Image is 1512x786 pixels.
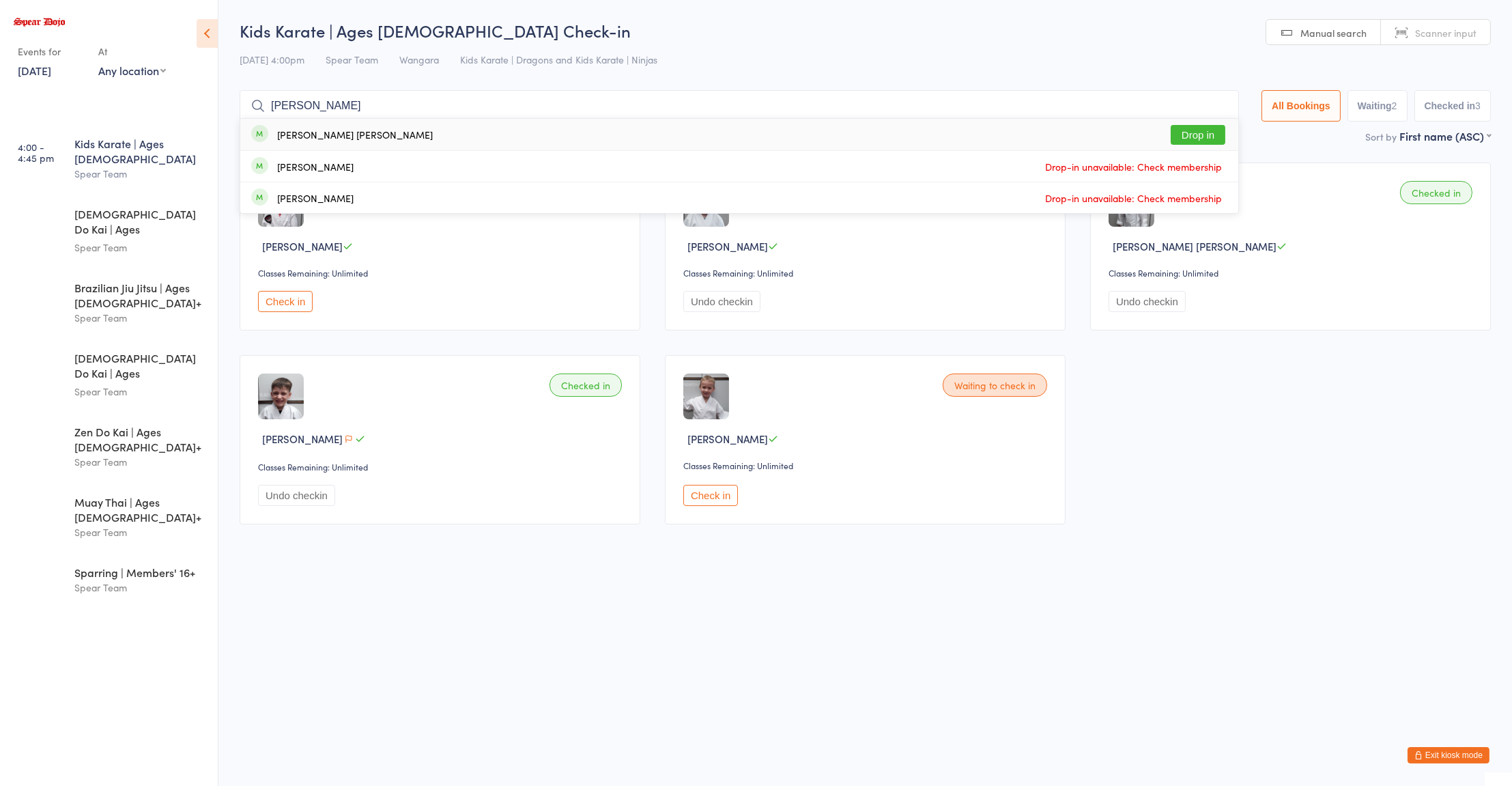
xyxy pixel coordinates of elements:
[18,285,53,307] time: 5:15 - 6:30 pm
[1042,156,1225,177] span: Drop-in unavailable: Check membership
[258,485,335,506] button: Undo checkin
[1365,130,1397,143] label: Sort by
[4,268,218,337] a: 5:15 -6:30 pmBrazilian Jiu Jitsu | Ages [DEMOGRAPHIC_DATA]+Spear Team
[258,291,313,312] button: Check in
[258,267,626,279] div: Classes Remaining: Unlimited
[1109,267,1477,279] div: Classes Remaining: Unlimited
[683,460,1051,471] div: Classes Remaining: Unlimited
[1113,239,1276,253] span: [PERSON_NAME] [PERSON_NAME]
[277,161,354,172] div: [PERSON_NAME]
[687,432,768,446] span: [PERSON_NAME]
[326,53,378,66] span: Spear Team
[1171,125,1225,145] button: Drop in
[74,280,206,310] div: Brazilian Jiu Jitsu | Ages [DEMOGRAPHIC_DATA]+
[4,195,218,267] a: 4:45 -5:30 pm[DEMOGRAPHIC_DATA] Do Kai | Ages [DEMOGRAPHIC_DATA]Spear Team
[683,485,738,506] button: Check in
[74,524,206,540] div: Spear Team
[262,432,343,446] span: [PERSON_NAME]
[1415,26,1477,40] span: Scanner input
[4,124,218,193] a: 4:00 -4:45 pmKids Karate | Ages [DEMOGRAPHIC_DATA]Spear Team
[74,494,206,524] div: Muay Thai | Ages [DEMOGRAPHIC_DATA]+
[18,141,54,163] time: 4:00 - 4:45 pm
[258,461,626,473] div: Classes Remaining: Unlimited
[277,129,433,140] div: [PERSON_NAME] [PERSON_NAME]
[18,356,52,378] time: 5:30 - 6:15 pm
[74,384,206,399] div: Spear Team
[1300,26,1367,40] span: Manual search
[74,206,206,240] div: [DEMOGRAPHIC_DATA] Do Kai | Ages [DEMOGRAPHIC_DATA]
[74,454,206,470] div: Spear Team
[74,240,206,255] div: Spear Team
[74,166,206,182] div: Spear Team
[687,239,768,253] span: [PERSON_NAME]
[1475,100,1481,111] div: 3
[1042,188,1225,208] span: Drop-in unavailable: Check membership
[18,63,51,78] a: [DATE]
[1392,100,1397,111] div: 2
[18,500,53,522] time: 6:30 - 7:30 pm
[258,374,304,419] img: image1745397069.png
[262,239,343,253] span: [PERSON_NAME]
[4,483,218,552] a: 6:30 -7:30 pmMuay Thai | Ages [DEMOGRAPHIC_DATA]+Spear Team
[74,565,206,580] div: Sparring | Members' 16+
[4,339,218,411] a: 5:30 -6:15 pm[DEMOGRAPHIC_DATA] Do Kai | Ages [DEMOGRAPHIC_DATA]Spear Team
[277,193,354,203] div: [PERSON_NAME]
[74,310,206,326] div: Spear Team
[683,267,1051,279] div: Classes Remaining: Unlimited
[74,350,206,384] div: [DEMOGRAPHIC_DATA] Do Kai | Ages [DEMOGRAPHIC_DATA]
[4,412,218,481] a: 6:30 -7:30 pmZen Do Kai | Ages [DEMOGRAPHIC_DATA]+Spear Team
[240,53,304,66] span: [DATE] 4:00pm
[14,18,65,27] img: Spear Dojo
[683,291,760,312] button: Undo checkin
[74,424,206,454] div: Zen Do Kai | Ages [DEMOGRAPHIC_DATA]+
[943,374,1047,397] div: Waiting to check in
[18,212,53,234] time: 4:45 - 5:30 pm
[74,580,206,595] div: Spear Team
[98,40,166,63] div: At
[18,430,53,451] time: 6:30 - 7:30 pm
[1408,747,1489,763] button: Exit kiosk mode
[1109,291,1186,312] button: Undo checkin
[74,136,206,166] div: Kids Karate | Ages [DEMOGRAPHIC_DATA]
[683,374,729,419] img: image1714784828.png
[240,19,1491,42] h2: Kids Karate | Ages [DEMOGRAPHIC_DATA] Check-in
[460,53,657,66] span: Kids Karate | Dragons and Kids Karate | Ninjas
[1400,181,1472,204] div: Checked in
[98,63,166,78] div: Any location
[18,570,54,592] time: 7:30 - 8:00 pm
[18,40,85,63] div: Events for
[1347,90,1408,122] button: Waiting2
[399,53,439,66] span: Wangara
[1261,90,1341,122] button: All Bookings
[4,553,218,609] a: 7:30 -8:00 pmSparring | Members' 16+Spear Team
[550,374,622,397] div: Checked in
[240,90,1239,122] input: Search
[1414,90,1492,122] button: Checked in3
[1399,128,1491,143] div: First name (ASC)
